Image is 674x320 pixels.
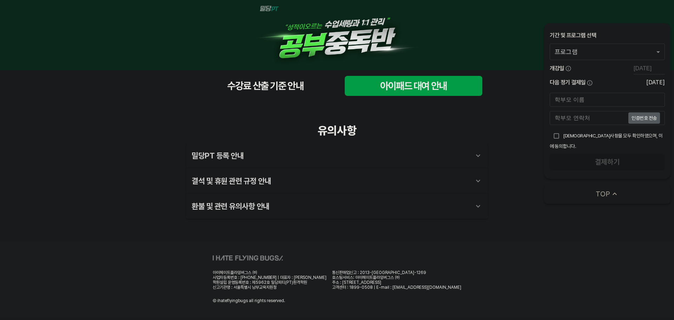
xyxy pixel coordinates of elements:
div: 통신판매업신고 : 2013-[GEOGRAPHIC_DATA]-1269 [332,270,461,275]
div: 기간 및 프로그램 선택 [550,32,665,39]
img: 1 [253,6,421,65]
span: [DEMOGRAPHIC_DATA]사항을 모두 확인하였으며, 이에 동의합니다. [550,133,663,149]
div: 환불 및 관련 유의사항 안내 [186,194,488,219]
div: 프로그램 [550,44,665,60]
div: 학원설립 운영등록번호 : 제5962호 밀당피티(PT)원격학원 [213,280,326,285]
div: 신고기관명 : 서울특별시 남부교육지원청 [213,285,326,290]
button: TOP [544,184,670,204]
div: 주소 : [STREET_ADDRESS] [332,280,461,285]
button: 수강료 산출 기준 안내 [192,76,339,96]
div: 유의사항 [186,124,488,137]
div: Ⓒ ihateflyingbugs all rights reserved. [213,298,285,303]
div: [DATE] [646,79,665,86]
div: 아이헤이트플라잉버그스 ㈜ [213,270,326,275]
div: 밀당PT 등록 안내 [192,147,470,164]
div: 밀당PT 등록 안내 [186,143,488,168]
div: 환불 및 관련 유의사항 안내 [192,198,470,215]
span: 개강일 [550,65,564,72]
span: 다음 정기 결제일 [550,79,586,86]
div: 사업자등록번호 : [PHONE_NUMBER] | 대표자 : [PERSON_NAME] [213,275,326,280]
div: 호스팅서비스: 아이헤이트플라잉버그스 ㈜ [332,275,461,280]
img: ihateflyingbugs [213,255,283,261]
input: 학부모 이름을 입력해주세요 [550,93,665,107]
input: 학부모 연락처를 입력해주세요 [550,111,628,125]
div: 결석 및 휴원 관련 규정 안내 [186,168,488,194]
button: 아이패드 대여 안내 [345,76,482,96]
span: TOP [596,189,610,199]
span: 아이패드 대여 안내 [350,79,477,93]
div: 고객센터 : 1899-0508 | E-mail : [EMAIL_ADDRESS][DOMAIN_NAME] [332,285,461,290]
span: 수강료 산출 기준 안내 [197,79,333,93]
div: 결석 및 휴원 관련 규정 안내 [192,172,470,189]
